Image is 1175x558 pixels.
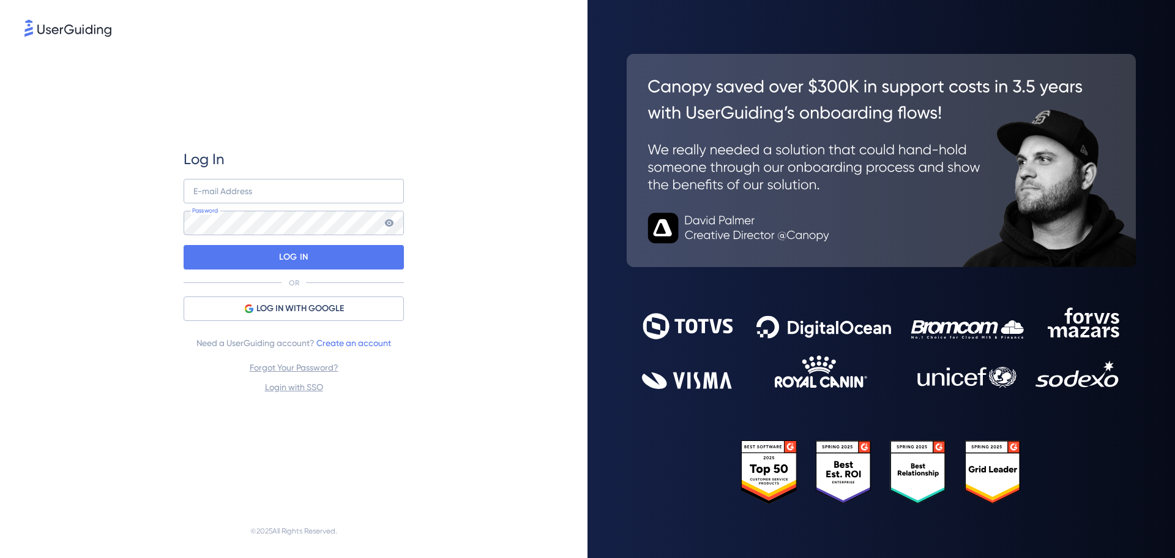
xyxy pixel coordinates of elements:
p: LOG IN [279,247,308,267]
img: 8faab4ba6bc7696a72372aa768b0286c.svg [24,20,111,37]
span: Log In [184,149,225,169]
span: LOG IN WITH GOOGLE [256,301,344,316]
input: example@company.com [184,179,404,203]
span: © 2025 All Rights Reserved. [250,524,337,538]
span: Need a UserGuiding account? [196,336,391,350]
p: OR [289,278,299,288]
a: Forgot Your Password? [250,363,338,372]
img: 26c0aa7c25a843aed4baddd2b5e0fa68.svg [627,54,1136,267]
img: 9302ce2ac39453076f5bc0f2f2ca889b.svg [642,307,1121,389]
a: Create an account [316,338,391,348]
a: Login with SSO [265,382,323,392]
img: 25303e33045975176eb484905ab012ff.svg [741,440,1021,505]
